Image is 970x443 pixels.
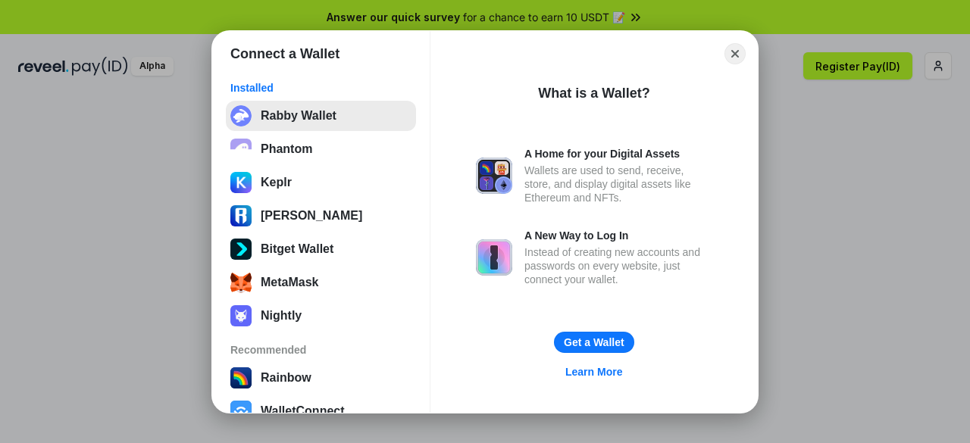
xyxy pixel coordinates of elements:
[554,332,634,353] button: Get a Wallet
[261,242,333,256] div: Bitget Wallet
[556,362,631,382] a: Learn More
[230,45,339,63] h1: Connect a Wallet
[226,301,416,331] button: Nightly
[564,335,624,349] div: Get a Wallet
[524,245,712,286] div: Instead of creating new accounts and passwords on every website, just connect your wallet.
[226,234,416,264] button: Bitget Wallet
[524,229,712,242] div: A New Way to Log In
[261,371,311,385] div: Rainbow
[476,239,512,276] img: svg+xml,%3Csvg%20xmlns%3D%22http%3A%2F%2Fwww.w3.org%2F2000%2Fsvg%22%20fill%3D%22none%22%20viewBox...
[230,272,252,293] img: svg+xml;base64,PHN2ZyB3aWR0aD0iMzUiIGhlaWdodD0iMzQiIHZpZXdCb3g9IjAgMCAzNSAzNCIgZmlsbD0ibm9uZSIgeG...
[476,158,512,194] img: svg+xml,%3Csvg%20xmlns%3D%22http%3A%2F%2Fwww.w3.org%2F2000%2Fsvg%22%20fill%3D%22none%22%20viewBox...
[724,43,746,64] button: Close
[230,105,252,126] img: svg+xml;base64,PHN2ZyB3aWR0aD0iMzIiIGhlaWdodD0iMzIiIHZpZXdCb3g9IjAgMCAzMiAzMiIgZmlsbD0ibm9uZSIgeG...
[226,101,416,131] button: Rabby Wallet
[261,176,292,189] div: Keplr
[230,367,252,388] img: svg+xml,%3Csvg%20width%3D%22120%22%20height%3D%22120%22%20viewBox%3D%220%200%20120%20120%22%20fil...
[226,201,416,231] button: [PERSON_NAME]
[230,401,252,422] img: svg+xml,%3Csvg%20width%3D%2228%22%20height%3D%2228%22%20viewBox%3D%220%200%2028%2028%22%20fill%3D...
[261,404,345,418] div: WalletConnect
[261,109,336,123] div: Rabby Wallet
[261,209,362,223] div: [PERSON_NAME]
[230,343,411,357] div: Recommended
[226,267,416,298] button: MetaMask
[226,134,416,164] button: Phantom
[565,365,622,379] div: Learn More
[230,172,252,193] img: ByMCUfJCc2WaAAAAAElFTkSuQmCC
[524,147,712,161] div: A Home for your Digital Assets
[230,239,252,260] img: svg+xml;base64,PHN2ZyB3aWR0aD0iNTEyIiBoZWlnaHQ9IjUxMiIgdmlld0JveD0iMCAwIDUxMiA1MTIiIGZpbGw9Im5vbm...
[230,139,252,160] img: epq2vO3P5aLWl15yRS7Q49p1fHTx2Sgh99jU3kfXv7cnPATIVQHAx5oQs66JWv3SWEjHOsb3kKgmE5WNBxBId7C8gm8wEgOvz...
[226,363,416,393] button: Rainbow
[261,142,312,156] div: Phantom
[261,276,318,289] div: MetaMask
[230,81,411,95] div: Installed
[524,164,712,204] div: Wallets are used to send, receive, store, and display digital assets like Ethereum and NFTs.
[538,84,649,102] div: What is a Wallet?
[230,305,252,326] img: svg+xml;base64,PD94bWwgdmVyc2lvbj0iMS4wIiBlbmNvZGluZz0idXRmLTgiPz4NCjwhLS0gR2VuZXJhdG9yOiBBZG9iZS...
[230,205,252,226] img: svg%3E%0A
[226,167,416,198] button: Keplr
[226,396,416,426] button: WalletConnect
[261,309,302,323] div: Nightly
